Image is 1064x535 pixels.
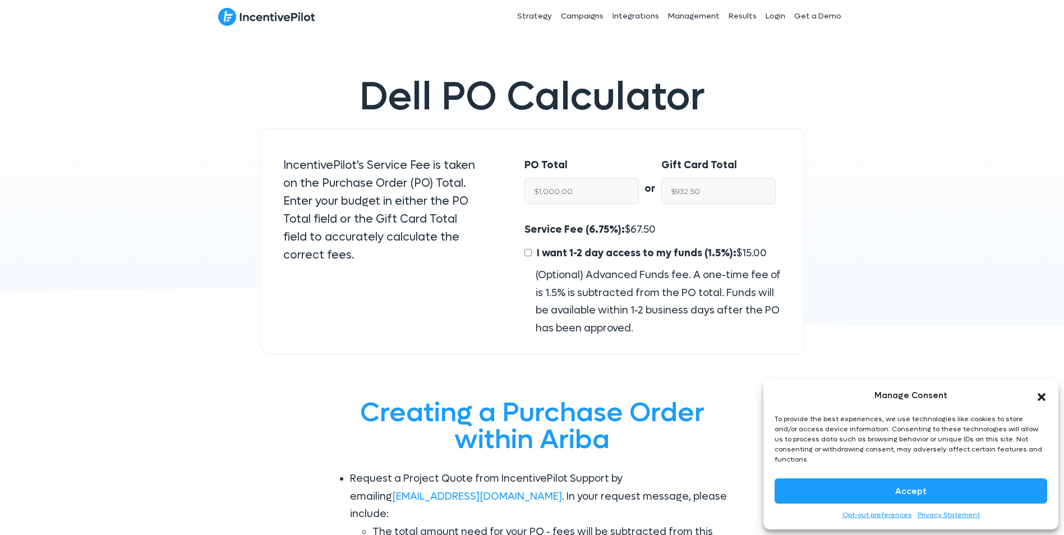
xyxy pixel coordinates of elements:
[742,247,767,260] span: 15.00
[524,156,568,174] label: PO Total
[724,2,761,30] a: Results
[556,2,608,30] a: Campaigns
[513,2,556,30] a: Strategy
[1036,390,1047,401] div: Close dialog
[524,266,781,337] div: (Optional) Advanced Funds fee. A one-time fee of is 1.5% is subtracted from the PO total. Funds w...
[661,156,737,174] label: Gift Card Total
[283,156,480,264] p: IncentivePilot's Service Fee is taken on the Purchase Order (PO) Total. Enter your budget in eith...
[630,223,656,236] span: 67.50
[790,2,846,30] a: Get a Demo
[608,2,664,30] a: Integrations
[874,388,947,403] div: Manage Consent
[639,156,661,198] div: or
[775,414,1046,464] div: To provide the best experiences, we use technologies like cookies to store and/or access device i...
[534,247,767,260] span: $
[436,2,846,30] nav: Header Menu
[918,509,980,521] a: Privacy Statement
[360,395,704,457] span: Creating a Purchase Order within Ariba
[537,247,736,260] span: I want 1-2 day access to my funds (1.5%):
[524,223,625,236] span: Service Fee (6.75%):
[524,221,781,337] div: $
[664,2,724,30] a: Management
[775,478,1047,504] button: Accept
[218,7,315,26] img: IncentivePilot
[392,490,562,503] a: [EMAIL_ADDRESS][DOMAIN_NAME]
[360,71,705,122] span: Dell PO Calculator
[524,249,532,256] input: I want 1-2 day access to my funds (1.5%):$15.00
[761,2,790,30] a: Login
[842,509,912,521] a: Opt-out preferences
